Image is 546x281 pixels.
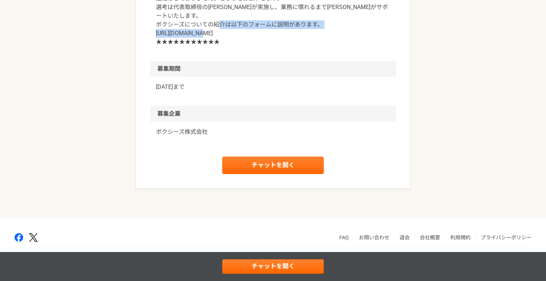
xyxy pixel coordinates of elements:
[156,83,390,91] p: [DATE]まで
[150,61,396,77] h2: 募集期間
[15,233,23,242] img: facebook-2adfd474.png
[339,235,349,240] a: FAQ
[481,235,531,240] a: プライバシーポリシー
[222,259,324,274] a: チャットを開く
[359,235,389,240] a: お問い合わせ
[400,235,410,240] a: 退会
[450,235,471,240] a: 利用規約
[150,106,396,122] h2: 募集企業
[29,233,38,242] img: x-391a3a86.png
[420,235,440,240] a: 会社概要
[156,128,390,136] a: ボクシーズ株式会社
[222,157,324,174] a: チャットを開く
